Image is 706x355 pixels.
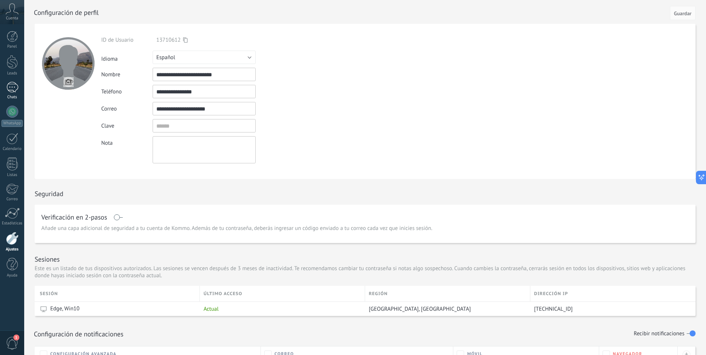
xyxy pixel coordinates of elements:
span: Cuenta [6,16,18,21]
div: Región [365,286,530,301]
div: Estadísticas [1,221,23,226]
div: Idioma [101,52,153,63]
span: 1 [13,335,19,340]
h1: Sesiones [35,255,60,263]
div: Teléfono [101,88,153,95]
h1: Configuración de notificaciones [34,330,124,338]
div: Correo [1,197,23,202]
div: ID de Usuario [101,36,153,44]
div: Ayuda [1,273,23,278]
div: Nombre [101,71,153,78]
span: Edge, Win10 [50,305,80,313]
h1: Seguridad [35,189,63,198]
div: WhatsApp [1,120,23,127]
span: [TECHNICAL_ID] [534,306,573,313]
div: Chats [1,95,23,100]
div: 95.173.216.111 [530,302,690,316]
div: último acceso [200,286,365,301]
span: 13710612 [156,36,181,44]
button: Guardar [670,6,696,20]
span: Español [156,54,175,61]
div: Dallas, United States [365,302,527,316]
span: Actual [204,306,218,313]
div: Ajustes [1,247,23,252]
span: [GEOGRAPHIC_DATA], [GEOGRAPHIC_DATA] [369,306,471,313]
span: Guardar [674,11,691,16]
div: Calendario [1,147,23,151]
div: Correo [101,105,153,112]
div: Listas [1,173,23,177]
div: Sesión [40,286,199,301]
div: Clave [101,122,153,129]
h1: Recibir notificaciones [634,331,684,337]
span: Añade una capa adicional de seguridad a tu cuenta de Kommo. Además de tu contraseña, deberás ingr... [41,225,432,232]
h1: Verificación en 2-pasos [41,214,107,220]
button: Español [153,51,256,64]
div: Leads [1,71,23,76]
p: Este es un listado de tus dispositivos autorizados. Las sesiones se vencen después de 3 meses de ... [35,265,696,279]
div: Dirección IP [530,286,696,301]
div: Nota [101,136,153,147]
div: Panel [1,44,23,49]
